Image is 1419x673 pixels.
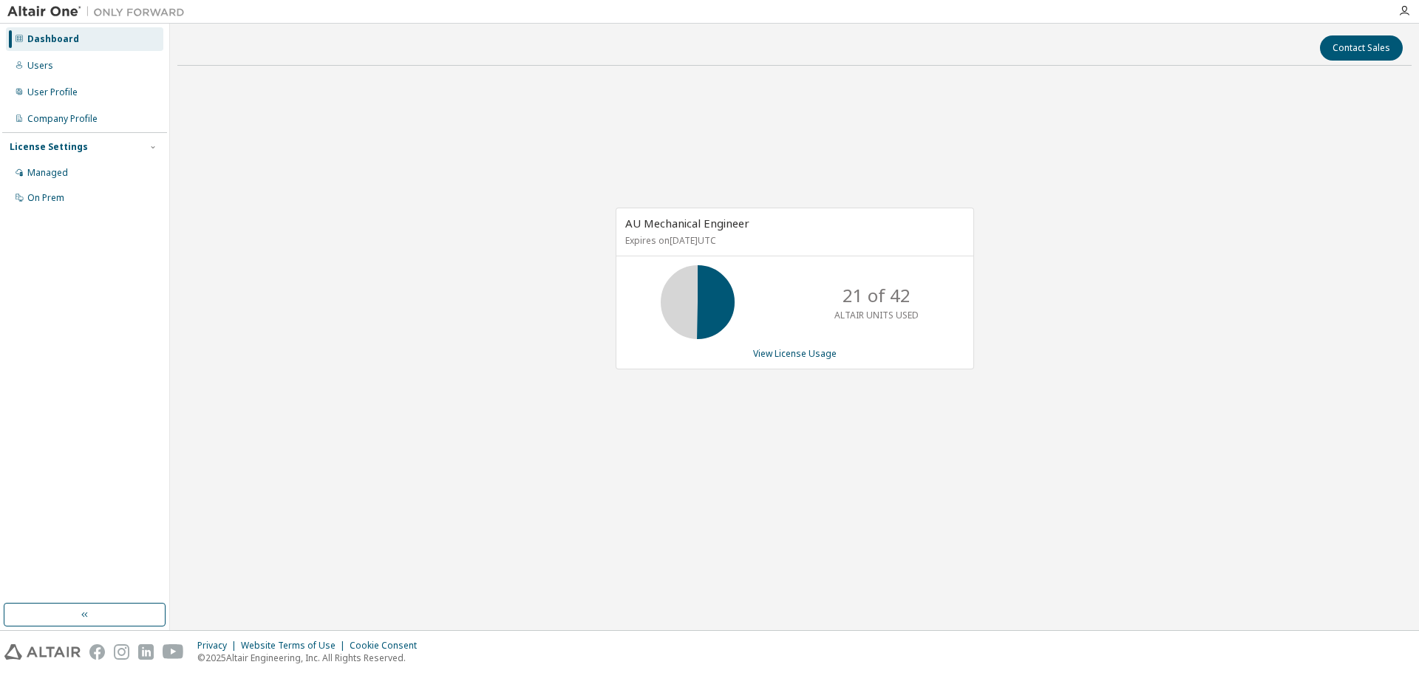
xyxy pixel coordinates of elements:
[625,216,749,230] span: AU Mechanical Engineer
[350,640,426,652] div: Cookie Consent
[27,167,68,179] div: Managed
[7,4,192,19] img: Altair One
[27,192,64,204] div: On Prem
[197,652,426,664] p: © 2025 Altair Engineering, Inc. All Rights Reserved.
[197,640,241,652] div: Privacy
[27,86,78,98] div: User Profile
[843,283,911,308] p: 21 of 42
[1320,35,1403,61] button: Contact Sales
[89,644,105,660] img: facebook.svg
[138,644,154,660] img: linkedin.svg
[10,141,88,153] div: License Settings
[27,33,79,45] div: Dashboard
[625,234,961,247] p: Expires on [DATE] UTC
[4,644,81,660] img: altair_logo.svg
[163,644,184,660] img: youtube.svg
[834,309,919,321] p: ALTAIR UNITS USED
[27,60,53,72] div: Users
[753,347,837,360] a: View License Usage
[241,640,350,652] div: Website Terms of Use
[27,113,98,125] div: Company Profile
[114,644,129,660] img: instagram.svg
